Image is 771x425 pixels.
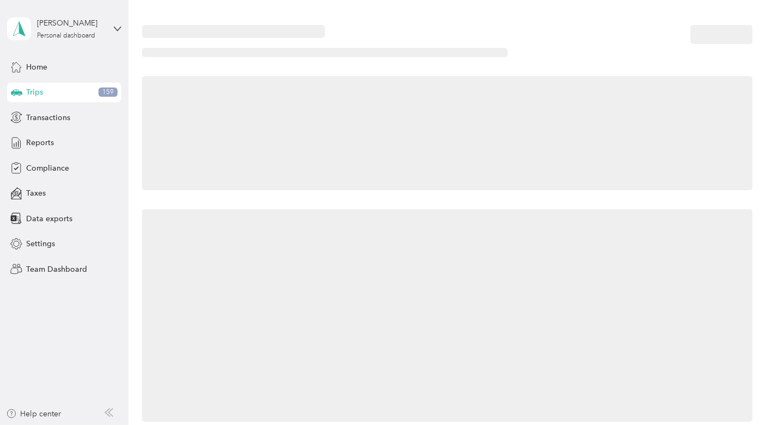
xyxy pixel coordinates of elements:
span: 159 [98,87,118,97]
span: Trips [26,86,43,98]
div: [PERSON_NAME] [37,17,105,29]
span: Reports [26,137,54,148]
span: Transactions [26,112,70,123]
span: Settings [26,238,55,249]
span: Data exports [26,213,72,224]
span: Team Dashboard [26,264,87,275]
div: Personal dashboard [37,33,95,39]
span: Taxes [26,187,46,199]
iframe: Everlance-gr Chat Button Frame [710,364,771,425]
button: Help center [6,408,61,420]
span: Home [26,61,47,73]
span: Compliance [26,162,69,174]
